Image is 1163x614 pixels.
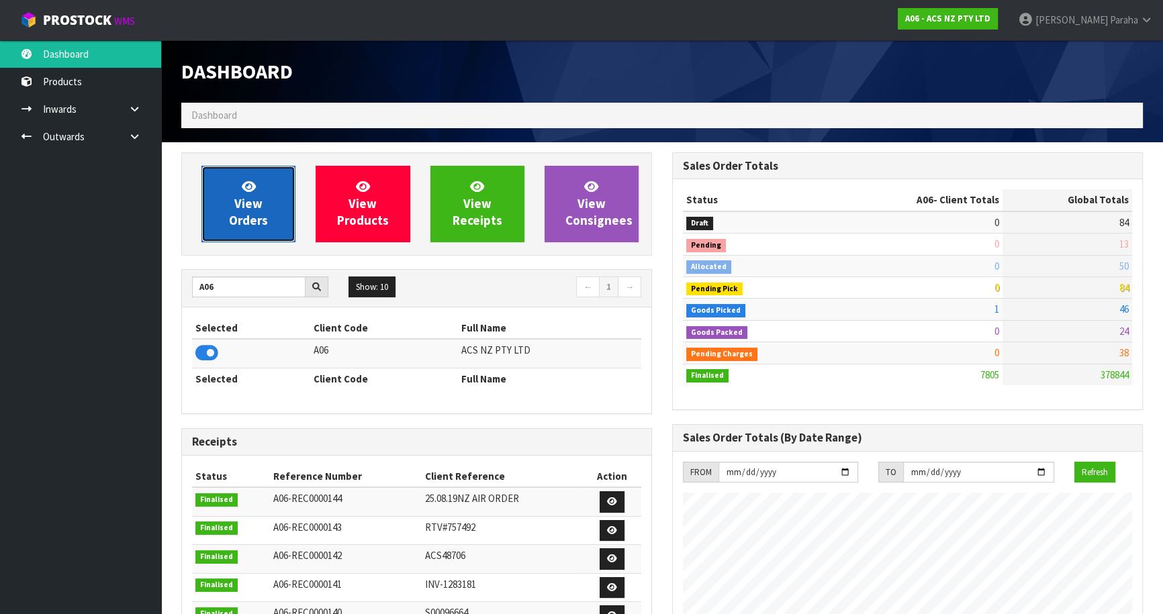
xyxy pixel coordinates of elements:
span: 38 [1119,346,1129,359]
a: A06 - ACS NZ PTY LTD [898,8,998,30]
button: Show: 10 [348,276,396,298]
span: Pending Charges [686,348,757,361]
h3: Sales Order Totals [683,160,1132,172]
th: Reference Number [270,466,422,487]
a: ViewProducts [316,166,410,242]
span: A06 [917,193,933,206]
th: Global Totals [1003,189,1132,211]
span: View Receipts [453,178,502,229]
span: 13 [1119,238,1129,250]
strong: A06 - ACS NZ PTY LTD [905,13,990,24]
th: Full Name [458,368,641,389]
div: TO [878,462,903,483]
span: Pending [686,239,726,252]
span: Finalised [686,369,729,382]
span: 0 [994,346,999,359]
span: 24 [1119,325,1129,338]
a: → [618,276,641,298]
th: Client Code [310,368,458,389]
th: - Client Totals [831,189,1003,211]
span: View Consignees [565,178,633,229]
span: A06-REC0000142 [273,549,342,562]
span: Paraha [1110,13,1138,26]
span: Finalised [195,493,238,507]
h3: Receipts [192,436,641,448]
span: Dashboard [181,58,293,84]
th: Selected [192,368,310,389]
a: ViewReceipts [430,166,524,242]
span: Finalised [195,550,238,564]
span: Draft [686,217,713,230]
span: [PERSON_NAME] [1035,13,1108,26]
span: 46 [1119,303,1129,315]
span: ProStock [43,11,111,29]
th: Selected [192,317,310,339]
span: A06-REC0000144 [273,492,342,505]
h3: Sales Order Totals (By Date Range) [683,431,1132,444]
th: Status [192,466,270,487]
button: Refresh [1074,462,1115,483]
div: FROM [683,462,718,483]
span: 7805 [980,368,999,381]
span: A06-REC0000143 [273,521,342,533]
a: 1 [599,276,618,298]
span: Finalised [195,521,238,535]
span: Goods Packed [686,326,747,340]
a: ← [576,276,600,298]
span: 378844 [1101,368,1129,381]
span: Allocated [686,260,731,274]
span: 25.08.19NZ AIR ORDER [425,492,519,505]
span: Finalised [195,578,238,592]
span: RTV#757492 [425,521,475,533]
span: 0 [994,260,999,272]
span: 0 [994,216,999,229]
span: 0 [994,325,999,338]
th: Client Reference [422,466,582,487]
td: ACS NZ PTY LTD [458,339,641,368]
small: WMS [114,15,135,28]
span: View Orders [229,178,268,229]
span: Goods Picked [686,304,745,317]
span: View Products [337,178,389,229]
th: Full Name [458,317,641,339]
a: ViewConsignees [545,166,639,242]
span: A06-REC0000141 [273,578,342,591]
span: 0 [994,281,999,294]
th: Status [683,189,831,211]
span: INV-1283181 [425,578,476,591]
span: 1 [994,303,999,315]
td: A06 [310,339,458,368]
span: 84 [1119,216,1129,229]
span: ACS48706 [425,549,465,562]
nav: Page navigation [427,276,642,300]
span: Dashboard [191,109,237,121]
th: Action [582,466,641,487]
th: Client Code [310,317,458,339]
span: Pending Pick [686,283,743,296]
img: cube-alt.png [20,11,37,28]
span: 0 [994,238,999,250]
span: 84 [1119,281,1129,294]
a: ViewOrders [201,166,295,242]
span: 50 [1119,260,1129,272]
input: Search clients [192,276,306,297]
